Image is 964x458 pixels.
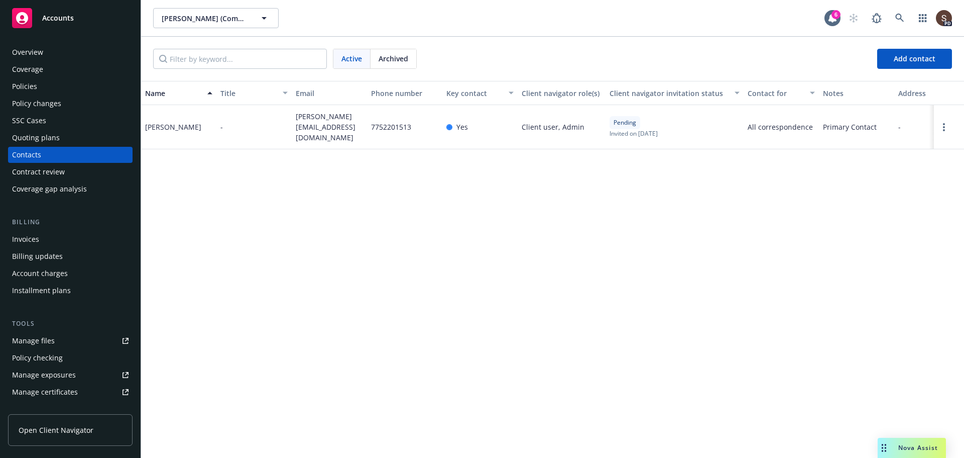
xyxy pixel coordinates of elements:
a: Policy checking [8,350,133,366]
span: Nova Assist [898,443,938,452]
button: Add contact [877,49,952,69]
a: Switch app [913,8,933,28]
a: Invoices [8,231,133,247]
span: - [220,122,223,132]
a: Overview [8,44,133,60]
div: Overview [12,44,43,60]
span: Active [341,53,362,64]
span: Archived [379,53,408,64]
span: Yes [456,122,468,132]
a: Coverage [8,61,133,77]
a: Open options [938,121,950,133]
span: All correspondence [748,122,815,132]
span: Add contact [894,54,935,63]
div: Email [296,88,363,99]
a: Coverage gap analysis [8,181,133,197]
img: photo [936,10,952,26]
a: Quoting plans [8,130,133,146]
button: Client navigator invitation status [606,81,744,105]
a: Manage certificates [8,384,133,400]
a: Start snowing [843,8,864,28]
div: Manage exposures [12,367,76,383]
button: Notes [819,81,894,105]
div: Billing updates [12,248,63,264]
a: Policy changes [8,96,133,112]
div: Key contact [446,88,503,99]
div: Tools [8,319,133,329]
div: Drag to move [878,438,890,458]
span: [PERSON_NAME] (Commercial) [162,13,249,24]
span: [PERSON_NAME][EMAIL_ADDRESS][DOMAIN_NAME] [296,111,363,143]
div: Policies [12,78,37,95]
a: Accounts [8,4,133,32]
div: Billing [8,217,133,227]
span: Open Client Navigator [19,425,93,435]
a: Report a Bug [867,8,887,28]
a: Policies [8,78,133,95]
div: Policy checking [12,350,63,366]
span: Pending [614,118,636,127]
div: 6 [831,10,840,19]
input: Filter by keyword... [153,49,327,69]
div: Policy changes [12,96,61,112]
a: Contract review [8,164,133,180]
div: Installment plans [12,283,71,299]
button: Contact for [744,81,819,105]
span: Primary Contact [823,122,877,132]
span: Accounts [42,14,74,22]
div: Contacts [12,147,41,163]
a: Manage files [8,333,133,349]
div: Coverage gap analysis [12,181,87,197]
div: Account charges [12,265,68,282]
div: Contract review [12,164,65,180]
span: Invited on [DATE] [610,129,658,138]
div: Manage files [12,333,55,349]
button: Email [292,81,367,105]
span: 7752201513 [371,122,411,132]
a: Manage claims [8,401,133,417]
div: Manage claims [12,401,63,417]
div: Manage certificates [12,384,78,400]
button: Client navigator role(s) [518,81,606,105]
a: Installment plans [8,283,133,299]
div: Contact for [748,88,804,99]
button: Key contact [442,81,518,105]
div: Client navigator role(s) [522,88,601,99]
div: Quoting plans [12,130,60,146]
div: SSC Cases [12,113,46,129]
span: - [898,122,901,132]
a: Contacts [8,147,133,163]
div: Name [145,88,201,99]
a: Billing updates [8,248,133,264]
a: Search [890,8,910,28]
a: Account charges [8,265,133,282]
div: Coverage [12,61,43,77]
div: Invoices [12,231,39,247]
div: Client navigator invitation status [610,88,729,99]
div: [PERSON_NAME] [145,122,201,132]
button: Nova Assist [878,438,946,458]
a: SSC Cases [8,113,133,129]
div: Phone number [371,88,438,99]
a: Manage exposures [8,367,133,383]
button: Name [141,81,216,105]
div: Notes [823,88,890,99]
span: Client user, Admin [522,122,584,132]
div: Title [220,88,277,99]
button: Phone number [367,81,442,105]
button: [PERSON_NAME] (Commercial) [153,8,279,28]
button: Title [216,81,292,105]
